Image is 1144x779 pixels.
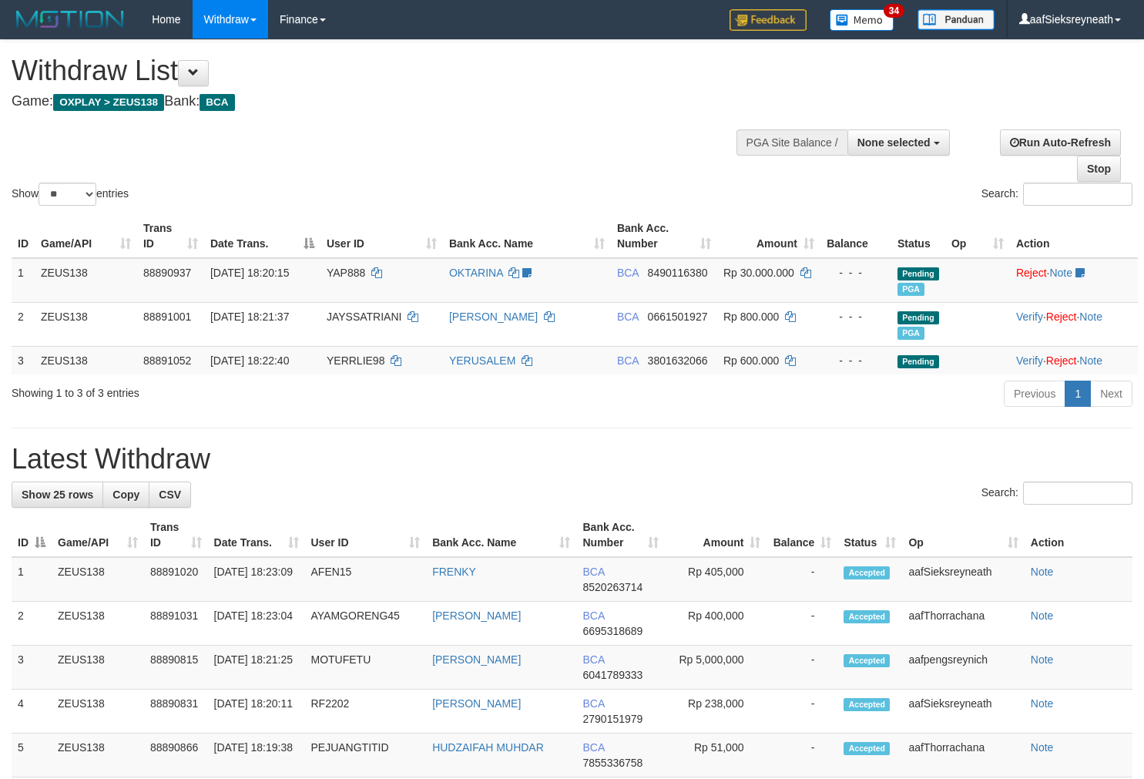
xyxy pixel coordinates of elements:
span: BCA [582,741,604,754]
a: FRENKY [432,566,476,578]
a: 1 [1065,381,1091,407]
td: · · [1010,346,1138,374]
a: OKTARINA [449,267,503,279]
span: Accepted [844,654,890,667]
span: JAYSSATRIANI [327,311,402,323]
div: - - - [827,265,885,280]
span: CSV [159,489,181,501]
td: 88890866 [144,734,208,777]
th: User ID: activate to sort column ascending [305,513,427,557]
div: - - - [827,353,885,368]
span: 34 [884,4,904,18]
a: Note [1031,566,1054,578]
td: ZEUS138 [52,646,144,690]
td: 88891020 [144,557,208,602]
span: OXPLAY > ZEUS138 [53,94,164,111]
span: 88890937 [143,267,191,279]
span: Copy 2790151979 to clipboard [582,713,642,725]
th: ID [12,214,35,258]
td: - [767,557,837,602]
span: 88891052 [143,354,191,367]
a: Run Auto-Refresh [1000,129,1121,156]
a: [PERSON_NAME] [432,697,521,710]
th: Action [1010,214,1138,258]
th: Op: activate to sort column ascending [945,214,1010,258]
a: YERUSALEM [449,354,515,367]
td: ZEUS138 [52,602,144,646]
span: [DATE] 18:22:40 [210,354,289,367]
a: Verify [1016,354,1043,367]
th: Op: activate to sort column ascending [902,513,1024,557]
td: · · [1010,302,1138,346]
td: 88890831 [144,690,208,734]
th: Bank Acc. Name: activate to sort column ascending [443,214,611,258]
th: Balance: activate to sort column ascending [767,513,837,557]
span: Copy [112,489,139,501]
th: Amount: activate to sort column ascending [717,214,820,258]
a: [PERSON_NAME] [432,653,521,666]
td: Rp 400,000 [665,602,767,646]
td: MOTUFETU [305,646,427,690]
span: BCA [617,311,639,323]
td: PEJUANGTITID [305,734,427,777]
td: AYAMGORENG45 [305,602,427,646]
td: aafSieksreyneath [902,557,1024,602]
select: Showentries [39,183,96,206]
span: Accepted [844,698,890,711]
td: ZEUS138 [52,690,144,734]
span: Copy 6695318689 to clipboard [582,625,642,637]
td: 88891031 [144,602,208,646]
td: - [767,690,837,734]
img: Feedback.jpg [730,9,807,31]
span: Copy 7855336758 to clipboard [582,757,642,769]
th: User ID: activate to sort column ascending [320,214,443,258]
span: Rp 30.000.000 [723,267,794,279]
a: Note [1031,741,1054,754]
input: Search: [1023,183,1132,206]
a: CSV [149,482,191,508]
td: [DATE] 18:19:38 [208,734,305,777]
td: - [767,646,837,690]
img: panduan.png [918,9,995,30]
td: · [1010,258,1138,303]
th: Trans ID: activate to sort column ascending [137,214,204,258]
th: Action [1025,513,1132,557]
span: Copy 3801632066 to clipboard [648,354,708,367]
a: Note [1031,697,1054,710]
td: [DATE] 18:23:04 [208,602,305,646]
span: 88891001 [143,311,191,323]
td: 2 [12,602,52,646]
img: MOTION_logo.png [12,8,129,31]
span: Accepted [844,566,890,579]
td: 88890815 [144,646,208,690]
a: Note [1079,354,1102,367]
img: Button%20Memo.svg [830,9,894,31]
a: [PERSON_NAME] [432,609,521,622]
a: [PERSON_NAME] [449,311,538,323]
span: Copy 8490116380 to clipboard [648,267,708,279]
td: Rp 238,000 [665,690,767,734]
label: Show entries [12,183,129,206]
td: Rp 405,000 [665,557,767,602]
td: Rp 5,000,000 [665,646,767,690]
input: Search: [1023,482,1132,505]
td: 4 [12,690,52,734]
th: Bank Acc. Number: activate to sort column ascending [611,214,717,258]
h1: Withdraw List [12,55,747,86]
a: Note [1049,267,1072,279]
span: [DATE] 18:20:15 [210,267,289,279]
th: Status [891,214,945,258]
td: aafThorrachana [902,734,1024,777]
td: - [767,734,837,777]
th: Balance [820,214,891,258]
h4: Game: Bank: [12,94,747,109]
a: Note [1031,653,1054,666]
a: Reject [1046,311,1077,323]
span: BCA [617,267,639,279]
td: 3 [12,346,35,374]
td: [DATE] 18:21:25 [208,646,305,690]
span: BCA [582,697,604,710]
button: None selected [847,129,950,156]
td: 5 [12,734,52,777]
td: 1 [12,258,35,303]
